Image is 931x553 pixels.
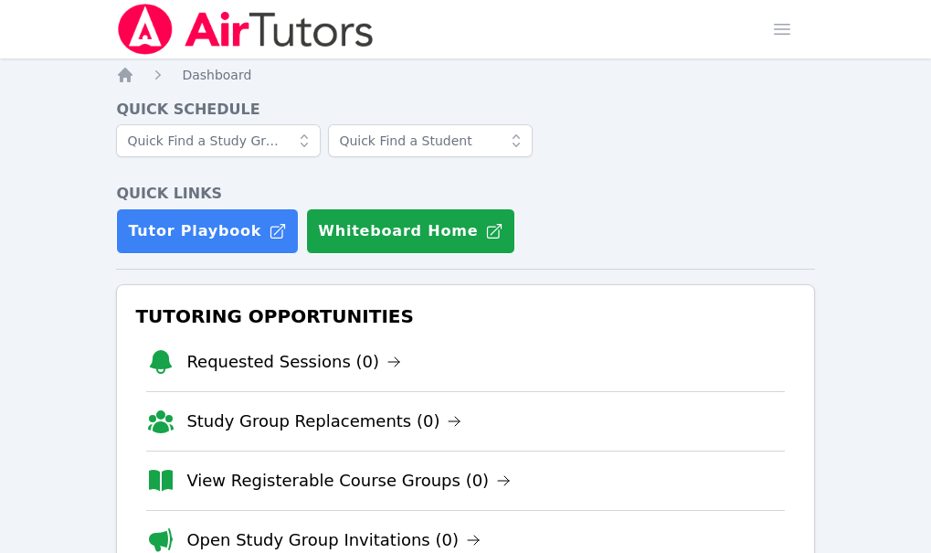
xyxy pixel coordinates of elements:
a: View Registerable Course Groups (0) [186,468,511,494]
h4: Quick Links [116,183,814,205]
img: Air Tutors [116,4,375,55]
a: Tutor Playbook [116,208,299,254]
a: Requested Sessions (0) [186,349,401,375]
a: Study Group Replacements (0) [186,409,461,434]
input: Quick Find a Study Group [116,124,321,157]
h3: Tutoring Opportunities [132,300,799,333]
h4: Quick Schedule [116,99,814,121]
input: Quick Find a Student [328,124,533,157]
span: Dashboard [182,68,251,82]
a: Open Study Group Invitations (0) [186,527,481,553]
nav: Breadcrumb [116,66,814,84]
a: Dashboard [182,66,251,84]
button: Whiteboard Home [306,208,515,254]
